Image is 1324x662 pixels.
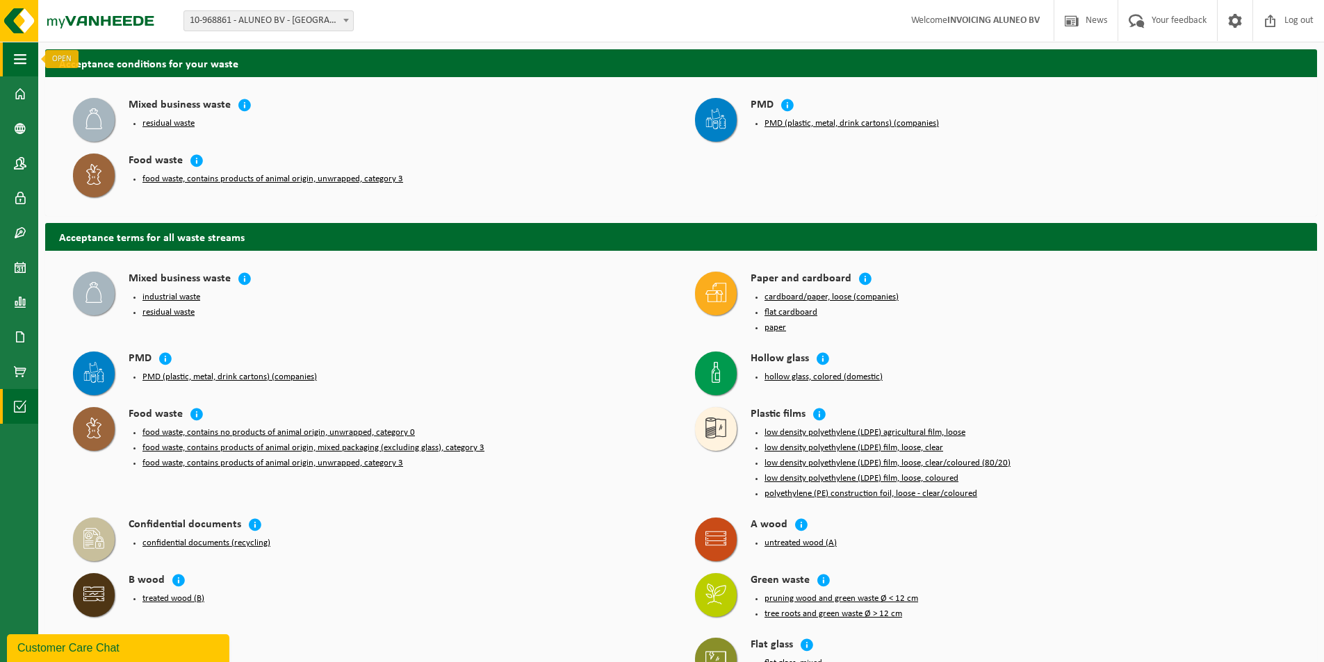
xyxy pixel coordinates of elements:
[45,223,1317,250] h2: Acceptance terms for all waste streams
[129,407,183,423] h4: Food waste
[751,351,809,367] h4: Hollow glass
[129,272,231,288] h4: Mixed business waste
[142,538,270,549] button: confidential documents (recycling)
[142,174,403,185] button: food waste, contains products of animal origin, unwrapped, category 3
[129,573,165,589] h4: B wood
[142,442,484,454] button: food waste, contains products of animal origin, mixed packaging (excluding glass), category 3
[765,292,899,303] button: cardboard/paper, loose (companies)
[142,372,317,383] button: PMD (plastic, metal, drink cartons) (companies)
[751,407,806,423] h4: Plastic films
[45,49,1317,76] h2: Acceptance conditions for your waste
[142,307,195,318] button: residual waste
[765,442,943,454] button: low density polyethylene (LDPE) film, loose, clear
[751,98,774,114] h4: PMD
[129,351,152,367] h4: PMD
[765,593,918,604] button: pruning wood and green waste Ø < 12 cm
[751,518,787,533] h4: A wood
[142,292,200,303] button: industrial waste
[184,11,353,31] span: 10-968861 - ALUNEO BV - HUIZINGEN
[129,154,183,169] h4: Food waste
[142,118,195,129] button: residual waste
[765,538,837,549] button: untreated wood (A)
[765,458,1011,469] button: low density polyethylene (LDPE) film, loose, clear/coloured (80/20)
[765,473,958,484] button: low density polyethylene (LDPE) film, loose, coloured
[765,609,902,620] button: tree roots and green waste Ø > 12 cm
[765,322,786,333] button: paper
[765,307,817,318] button: flat cardboard
[142,458,403,469] button: food waste, contains products of animal origin, unwrapped, category 3
[765,118,939,129] button: PMD (plastic, metal, drink cartons) (companies)
[142,427,415,438] button: food waste, contains no products of animal origin, unwrapped, category 0
[751,573,810,589] h4: Green waste
[129,518,241,533] h4: Confidential documents
[183,10,354,31] span: 10-968861 - ALUNEO BV - HUIZINGEN
[751,272,851,288] h4: Paper and cardboard
[129,98,231,114] h4: Mixed business waste
[765,488,977,499] button: polyethylene (PE) construction foil, loose - clear/coloured
[7,631,232,662] iframe: chat widget
[765,427,965,438] button: low density polyethylene (LDPE) agricultural film, loose
[142,593,204,604] button: treated wood (B)
[947,15,1040,26] strong: INVOICING ALUNEO BV
[751,638,793,654] h4: Flat glass
[765,372,883,383] button: hollow glass, colored (domestic)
